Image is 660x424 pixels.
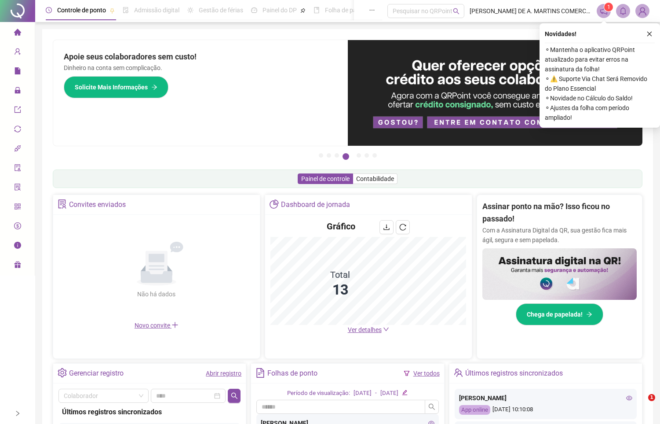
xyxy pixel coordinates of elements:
span: search [453,8,459,15]
span: home [14,25,21,42]
button: 2 [327,153,331,158]
span: down [383,326,389,332]
span: right [15,410,21,417]
span: setting [58,368,67,377]
div: Não há dados [116,289,197,299]
span: team [454,368,463,377]
span: api [14,141,21,159]
span: ⚬ ⚠️ Suporte Via Chat Será Removido do Plano Essencial [545,74,655,93]
div: [DATE] [380,389,398,398]
span: 1 [648,394,655,401]
span: Gestão de férias [199,7,243,14]
span: Painel de controle [301,175,350,182]
h4: Gráfico [327,220,355,232]
div: Gerenciar registro [69,366,124,381]
span: reload [399,224,406,231]
a: Ver detalhes down [348,326,389,333]
button: Solicite Mais Informações [64,76,168,98]
span: ⚬ Novidade no Cálculo do Saldo! [545,93,655,103]
span: Solicite Mais Informações [75,82,148,92]
span: pushpin [300,8,306,13]
div: Últimos registros sincronizados [62,406,237,417]
div: Período de visualização: [287,389,350,398]
button: 5 [357,153,361,158]
span: [PERSON_NAME] DE A. MARTINS COMERCIO DE GENEROS ALIMENTICIOS LTDA [470,6,591,16]
span: Ver detalhes [348,326,382,333]
span: dashboard [251,7,257,13]
button: 6 [365,153,369,158]
span: search [428,403,435,410]
span: bell [619,7,627,15]
span: filter [404,370,410,376]
iframe: Intercom live chat [630,394,651,415]
span: audit [14,160,21,178]
a: Ver todos [413,370,440,377]
span: Chega de papelada! [527,310,583,319]
span: download [383,224,390,231]
div: [DATE] [354,389,372,398]
h2: Apoie seus colaboradores sem custo! [64,51,337,63]
div: [DATE] 10:10:08 [459,405,632,415]
span: dollar [14,218,21,236]
span: Novo convite [135,322,179,329]
span: 1 [607,4,610,10]
span: arrow-right [151,84,157,90]
span: ellipsis [369,7,375,13]
span: info-circle [14,238,21,255]
span: lock [14,83,21,100]
span: file-text [255,368,265,377]
button: 7 [372,153,377,158]
div: App online [459,405,490,415]
button: 1 [319,153,323,158]
p: Dinheiro na conta sem complicação. [64,63,337,73]
h2: Assinar ponto na mão? Isso ficou no passado! [482,200,637,225]
span: arrow-right [586,311,592,317]
span: solution [14,180,21,197]
span: Controle de ponto [57,7,106,14]
button: 4 [343,153,349,160]
span: search [231,392,238,399]
sup: 1 [604,3,613,11]
span: clock-circle [46,7,52,13]
span: Admissão digital [134,7,179,14]
div: Convites enviados [69,197,126,212]
img: banner%2F02c71560-61a6-44d4-94b9-c8ab97240462.png [482,248,637,300]
span: file-done [123,7,129,13]
button: Chega de papelada! [516,303,603,325]
span: gift [14,257,21,275]
div: Últimos registros sincronizados [465,366,563,381]
span: file [14,63,21,81]
p: Com a Assinatura Digital da QR, sua gestão fica mais ágil, segura e sem papelada. [482,225,637,245]
div: [PERSON_NAME] [459,393,632,403]
button: 3 [335,153,339,158]
span: ⚬ Ajustes da folha com período ampliado! [545,103,655,122]
span: pie-chart [270,199,279,209]
div: - [375,389,377,398]
img: 85599 [636,4,649,18]
span: export [14,102,21,120]
div: Dashboard de jornada [281,197,350,212]
span: qrcode [14,199,21,217]
span: solution [58,199,67,209]
div: Folhas de ponto [267,366,317,381]
span: sun [187,7,193,13]
a: Abrir registro [206,370,241,377]
span: Painel do DP [263,7,297,14]
span: Contabilidade [356,175,394,182]
span: Folha de pagamento [325,7,381,14]
span: notification [600,7,608,15]
span: ⚬ Mantenha o aplicativo QRPoint atualizado para evitar erros na assinatura da folha! [545,45,655,74]
span: edit [402,390,408,395]
span: sync [14,122,21,139]
span: user-add [14,44,21,62]
span: book [314,7,320,13]
span: eye [626,395,632,401]
span: close [646,31,653,37]
span: plus [171,321,179,328]
span: pushpin [109,8,115,13]
span: Novidades ! [545,29,576,39]
img: banner%2Fa8ee1423-cce5-4ffa-a127-5a2d429cc7d8.png [348,40,642,146]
